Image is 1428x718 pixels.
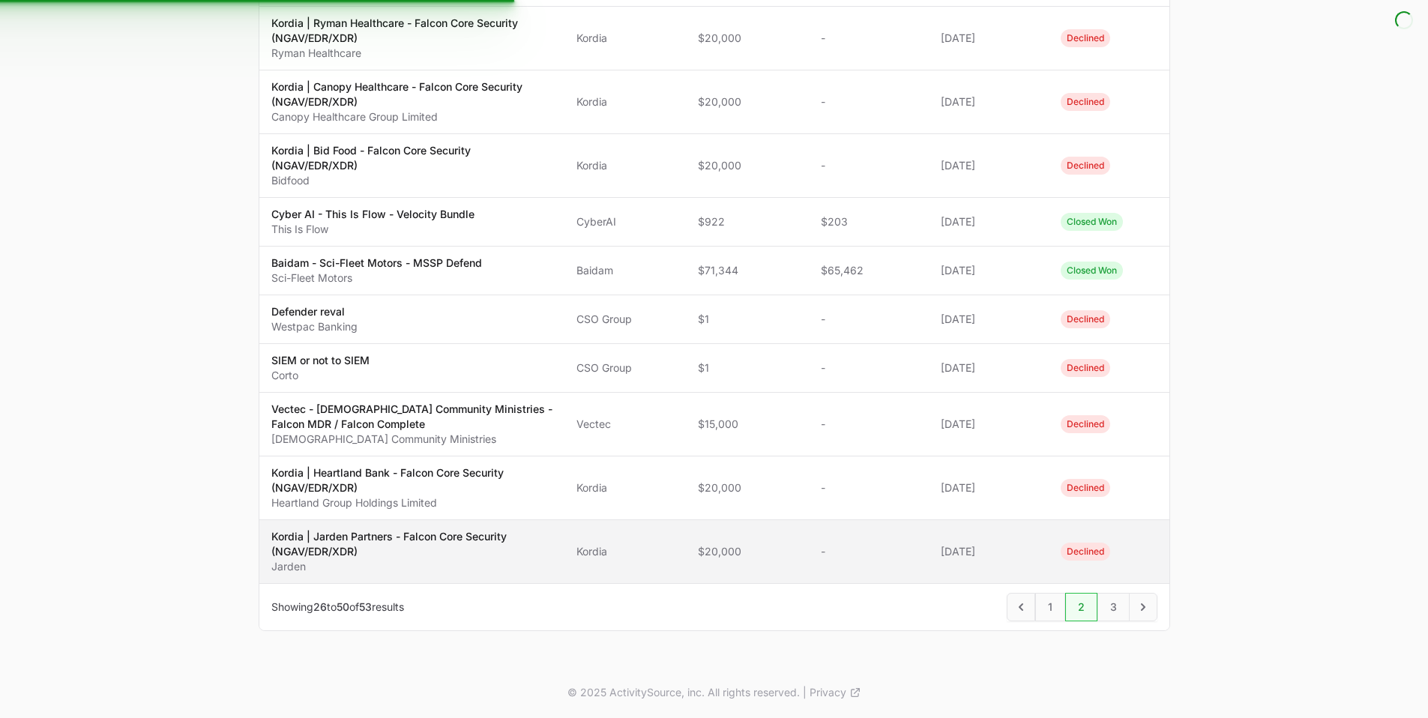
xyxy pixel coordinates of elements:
span: 1 [1035,593,1065,621]
span: - [821,158,917,173]
span: $20,000 [698,544,797,559]
p: Baidam - Sci-Fleet Motors - MSSP Defend [271,256,482,271]
a: Privacy [810,685,861,700]
p: Sci-Fleet Motors [271,271,482,286]
span: Baidam [576,263,675,278]
p: Ryman Healthcare [271,46,552,61]
p: This Is Flow [271,222,475,237]
span: $203 [821,214,917,229]
p: Cyber AI - This Is Flow - Velocity Bundle [271,207,475,222]
span: - [821,31,917,46]
p: Vectec - [DEMOGRAPHIC_DATA] Community Ministries - Falcon MDR / Falcon Complete [271,402,552,432]
span: - [821,417,917,432]
span: - [821,312,917,327]
span: $1 [698,312,797,327]
span: CSO Group [576,312,675,327]
p: Kordia | Ryman Healthcare - Falcon Core Security (NGAV/EDR/XDR) [271,16,552,46]
p: Kordia | Jarden Partners - Falcon Core Security (NGAV/EDR/XDR) [271,529,552,559]
span: [DATE] [941,360,1037,375]
span: - [821,94,917,109]
p: SIEM or not to SIEM [271,353,370,368]
span: 3 [1097,593,1130,621]
span: 26 [313,600,327,613]
span: 2 [1065,593,1097,621]
p: [DEMOGRAPHIC_DATA] Community Ministries [271,432,552,447]
p: © 2025 ActivitySource, inc. All rights reserved. [567,685,800,700]
p: Kordia | Heartland Bank - Falcon Core Security (NGAV/EDR/XDR) [271,465,552,495]
span: | [803,685,807,700]
span: Next [1129,593,1157,621]
span: Vectec [576,417,675,432]
span: - [821,480,917,495]
span: $20,000 [698,480,797,495]
span: [DATE] [941,214,1037,229]
span: CSO Group [576,360,675,375]
span: [DATE] [941,263,1037,278]
span: [DATE] [941,94,1037,109]
span: [DATE] [941,31,1037,46]
p: Kordia | Bid Food - Falcon Core Security (NGAV/EDR/XDR) [271,143,552,173]
span: Kordia [576,94,675,109]
p: Defender reval [271,304,358,319]
p: Westpac Banking [271,319,358,334]
span: $65,462 [821,263,917,278]
span: 53 [359,600,372,613]
p: Showing to of results [271,600,404,615]
p: Jarden [271,559,552,574]
span: $20,000 [698,31,797,46]
span: - [821,544,917,559]
span: [DATE] [941,480,1037,495]
span: Kordia [576,544,675,559]
span: $71,344 [698,263,797,278]
span: Previous [1007,593,1035,621]
span: CyberAI [576,214,675,229]
span: 50 [337,600,349,613]
span: $922 [698,214,797,229]
span: $20,000 [698,158,797,173]
span: - [821,360,917,375]
span: $20,000 [698,94,797,109]
span: [DATE] [941,312,1037,327]
p: Corto [271,368,370,383]
span: $15,000 [698,417,797,432]
span: [DATE] [941,544,1037,559]
p: Bidfood [271,173,552,188]
span: [DATE] [941,417,1037,432]
span: [DATE] [941,158,1037,173]
p: Canopy Healthcare Group Limited [271,109,552,124]
span: $1 [698,360,797,375]
span: Kordia [576,31,675,46]
span: Kordia [576,158,675,173]
p: Heartland Group Holdings Limited [271,495,552,510]
p: Kordia | Canopy Healthcare - Falcon Core Security (NGAV/EDR/XDR) [271,79,552,109]
span: Kordia [576,480,675,495]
